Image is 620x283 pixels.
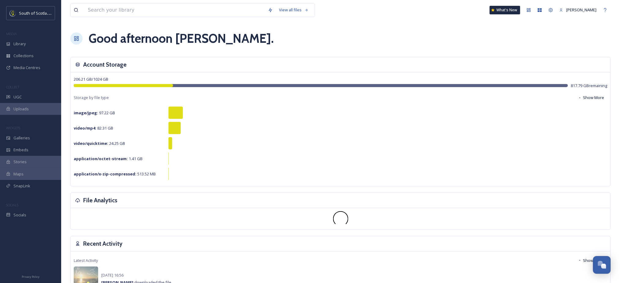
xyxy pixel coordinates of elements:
[593,256,611,274] button: Open Chat
[13,159,27,165] span: Stories
[13,147,28,153] span: Embeds
[13,53,34,59] span: Collections
[19,10,89,16] span: South of Scotland Destination Alliance
[74,156,143,161] span: 1.41 GB
[74,95,109,101] span: Storage by file type
[490,6,520,14] a: What's New
[101,272,124,278] span: [DATE] 16:56
[566,7,597,13] span: [PERSON_NAME]
[6,203,18,207] span: SOCIALS
[74,141,108,146] strong: video/quicktime :
[575,255,607,266] button: Show More
[83,239,122,248] h3: Recent Activity
[13,135,30,141] span: Galleries
[74,110,98,116] strong: image/jpeg :
[83,60,127,69] h3: Account Storage
[74,110,115,116] span: 97.22 GB
[74,171,136,177] strong: application/x-zip-compressed :
[74,171,156,177] span: 513.52 MB
[13,94,22,100] span: UGC
[74,76,108,82] span: 206.21 GB / 1024 GB
[74,125,96,131] strong: video/mp4 :
[10,10,16,16] img: images.jpeg
[13,41,26,47] span: Library
[571,83,607,89] span: 817.79 GB remaining
[6,31,17,36] span: MEDIA
[13,171,24,177] span: Maps
[556,4,600,16] a: [PERSON_NAME]
[74,156,128,161] strong: application/octet-stream :
[6,126,20,130] span: WIDGETS
[13,212,26,218] span: Socials
[13,106,29,112] span: Uploads
[85,3,265,17] input: Search your library
[575,92,607,104] button: Show More
[22,273,39,280] a: Privacy Policy
[22,275,39,279] span: Privacy Policy
[74,125,113,131] span: 82.31 GB
[83,196,117,205] h3: File Analytics
[74,141,125,146] span: 24.25 GB
[6,85,19,89] span: COLLECT
[13,65,40,71] span: Media Centres
[276,4,312,16] a: View all files
[89,29,274,48] h1: Good afternoon [PERSON_NAME] .
[13,183,30,189] span: SnapLink
[74,258,98,263] span: Latest Activity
